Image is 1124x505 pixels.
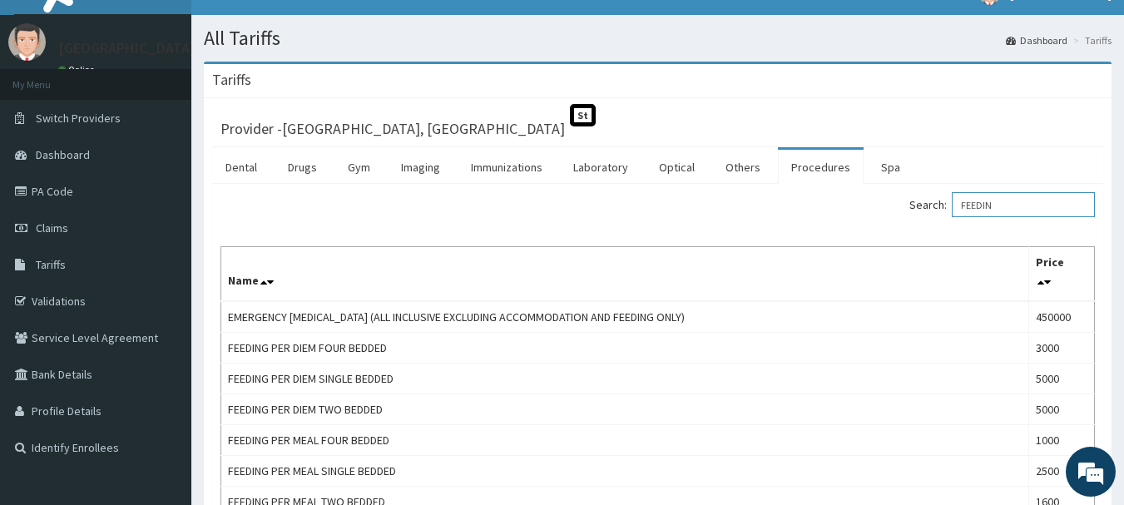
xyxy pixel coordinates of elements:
a: Procedures [778,150,864,185]
span: Dashboard [36,147,90,162]
td: FEEDING PER MEAL FOUR BEDDED [221,425,1029,456]
li: Tariffs [1069,33,1112,47]
a: Optical [646,150,708,185]
td: 5000 [1028,394,1094,425]
a: Laboratory [560,150,641,185]
p: [GEOGRAPHIC_DATA] [58,41,196,56]
span: Claims [36,220,68,235]
span: We're online! [97,148,230,316]
td: EMERGENCY [MEDICAL_DATA] (ALL INCLUSIVE EXCLUDING ACCOMMODATION AND FEEDING ONLY) [221,301,1029,333]
div: Minimize live chat window [273,8,313,48]
h1: All Tariffs [204,27,1112,49]
td: 2500 [1028,456,1094,487]
a: Gym [334,150,384,185]
a: Spa [868,150,914,185]
span: St [570,104,596,126]
label: Search: [909,192,1095,217]
div: Chat with us now [87,93,280,115]
textarea: Type your message and hit 'Enter' [8,332,317,390]
td: FEEDING PER MEAL SINGLE BEDDED [221,456,1029,487]
th: Price [1028,247,1094,302]
h3: Tariffs [212,72,251,87]
h3: Provider - [GEOGRAPHIC_DATA], [GEOGRAPHIC_DATA] [220,121,565,136]
img: User Image [8,23,46,61]
a: Dashboard [1006,33,1067,47]
td: 1000 [1028,425,1094,456]
a: Drugs [275,150,330,185]
td: 450000 [1028,301,1094,333]
td: FEEDING PER DIEM TWO BEDDED [221,394,1029,425]
td: FEEDING PER DIEM FOUR BEDDED [221,333,1029,364]
a: Online [58,64,98,76]
a: Imaging [388,150,453,185]
a: Immunizations [458,150,556,185]
td: 5000 [1028,364,1094,394]
span: Switch Providers [36,111,121,126]
input: Search: [952,192,1095,217]
th: Name [221,247,1029,302]
a: Others [712,150,774,185]
a: Dental [212,150,270,185]
span: Tariffs [36,257,66,272]
td: 3000 [1028,333,1094,364]
td: FEEDING PER DIEM SINGLE BEDDED [221,364,1029,394]
img: d_794563401_company_1708531726252_794563401 [31,83,67,125]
